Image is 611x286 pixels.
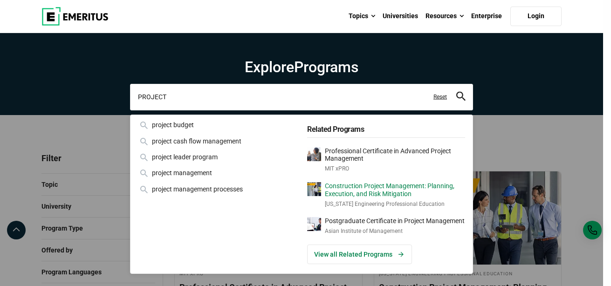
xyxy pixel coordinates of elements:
button: search [456,92,466,102]
a: Login [510,7,562,26]
div: project management processes [138,184,296,194]
input: search-page [130,84,473,110]
img: Construction Project Management: Planning, Execution, and Risk Mitigation [307,182,321,196]
div: project leader program [138,152,296,162]
h5: Related Programs [307,120,465,137]
a: search [456,94,466,103]
a: View all Related Programs [307,245,412,264]
h1: Explore [130,58,473,76]
div: project budget [138,120,296,130]
p: Professional Certificate in Advanced Project Management [325,147,465,163]
p: Construction Project Management: Planning, Execution, and Risk Mitigation [325,182,465,198]
img: Postgraduate Certificate in Project Management [307,217,321,231]
p: Postgraduate Certificate in Project Management [325,217,465,225]
div: project cash flow management [138,136,296,146]
a: Reset search [433,93,447,101]
span: Programs [294,58,358,76]
p: MIT xPRO [325,165,465,173]
p: Asian Institute of Management [325,227,465,235]
a: Postgraduate Certificate in Project ManagementAsian Institute of Management [307,217,465,235]
img: Professional Certificate in Advanced Project Management [307,147,321,161]
p: [US_STATE] Engineering Professional Education [325,200,465,208]
a: Professional Certificate in Advanced Project ManagementMIT xPRO [307,147,465,173]
a: Construction Project Management: Planning, Execution, and Risk Mitigation[US_STATE] Engineering P... [307,182,465,208]
div: project management [138,168,296,178]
